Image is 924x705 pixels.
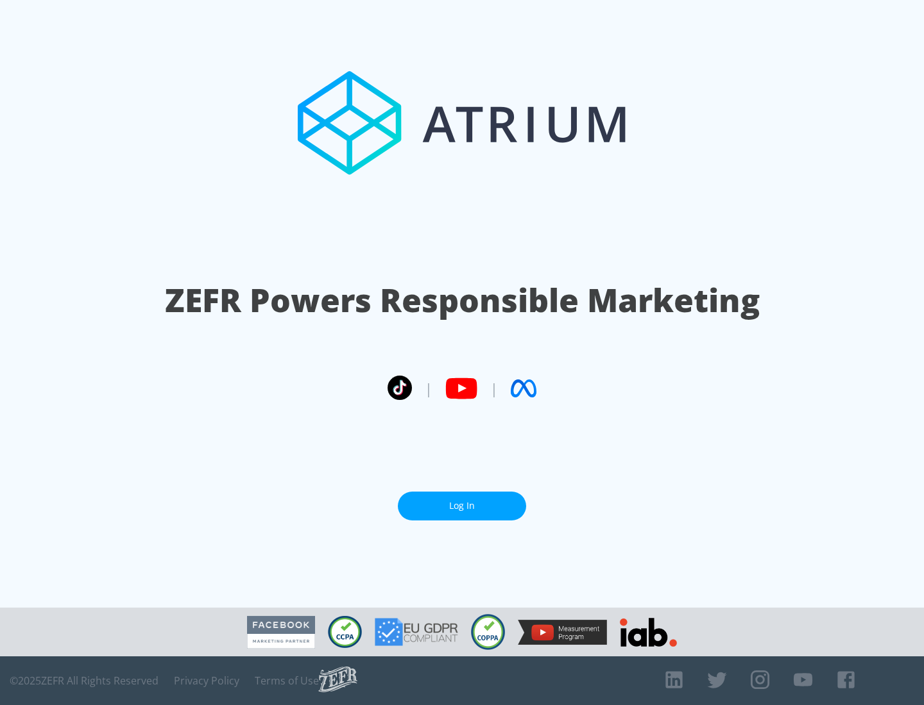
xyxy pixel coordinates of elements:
span: | [490,379,498,398]
span: © 2025 ZEFR All Rights Reserved [10,674,158,687]
img: YouTube Measurement Program [518,620,607,645]
span: | [425,379,432,398]
a: Log In [398,492,526,520]
img: CCPA Compliant [328,616,362,648]
img: IAB [620,618,677,647]
img: Facebook Marketing Partner [247,616,315,649]
a: Terms of Use [255,674,319,687]
h1: ZEFR Powers Responsible Marketing [165,278,760,322]
a: Privacy Policy [174,674,239,687]
img: GDPR Compliant [375,618,458,646]
img: COPPA Compliant [471,614,505,650]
